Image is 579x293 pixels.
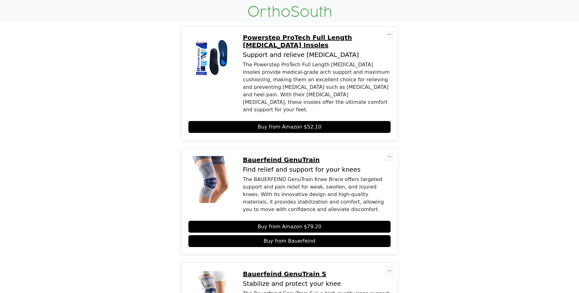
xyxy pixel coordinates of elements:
a: Buy from Amazon $52.10 [188,121,391,133]
div: The Powerstep ProTech Full Length [MEDICAL_DATA] Insoles provide medical-grade arch support and m... [243,61,391,114]
a: Buy from Amazon $79.20 [188,221,391,233]
div: The BAUERFEIND GenuTrain Knee Brace offers targeted support and pain relief for weak, swollen, an... [243,176,391,213]
img: Bauerfeind GenuTrain [188,156,235,203]
p: Support and relieve [MEDICAL_DATA] [243,51,391,58]
p: Stabilize and protect your knee [243,280,391,287]
a: Powerstep ProTech Full Length [MEDICAL_DATA] Insoles [243,34,391,49]
a: Buy from Bauerfeind [188,235,391,247]
img: Powerstep ProTech Full Length Orthotic Insoles [188,34,235,81]
img: OrthoSouth [248,6,331,17]
p: Find relief and support for your knees [243,166,391,173]
a: Bauerfeind GenuTrain S [243,270,391,278]
a: Bauerfeind GenuTrain [243,156,391,164]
